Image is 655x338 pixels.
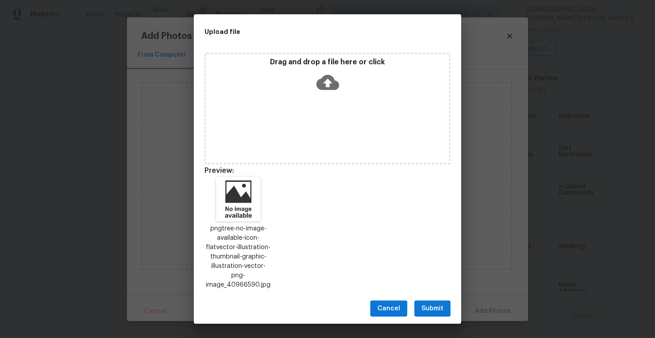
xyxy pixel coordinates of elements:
[422,303,443,314] span: Submit
[216,177,261,221] img: 2Q==
[205,224,272,290] p: pngtree-no-image-available-icon-flatvector-illustration-thumbnail-graphic-illustration-vector-png...
[205,27,410,37] h2: Upload file
[377,303,400,314] span: Cancel
[414,300,450,317] button: Submit
[370,300,407,317] button: Cancel
[206,58,449,67] p: Drag and drop a file here or click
